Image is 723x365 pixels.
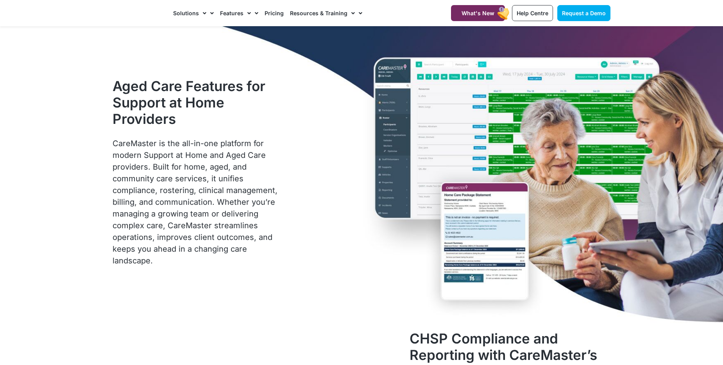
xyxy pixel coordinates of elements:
h1: Aged Care Features for Support at Home Providers [113,78,282,127]
span: Request a Demo [562,10,606,16]
a: Request a Demo [557,5,610,21]
p: CareMaster is the all-in-one platform for modern Support at Home and Aged Care providers. Built f... [113,138,282,267]
span: What's New [462,10,494,16]
a: What's New [451,5,505,21]
a: Help Centre [512,5,553,21]
span: Help Centre [517,10,548,16]
img: CareMaster Logo [113,7,165,19]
